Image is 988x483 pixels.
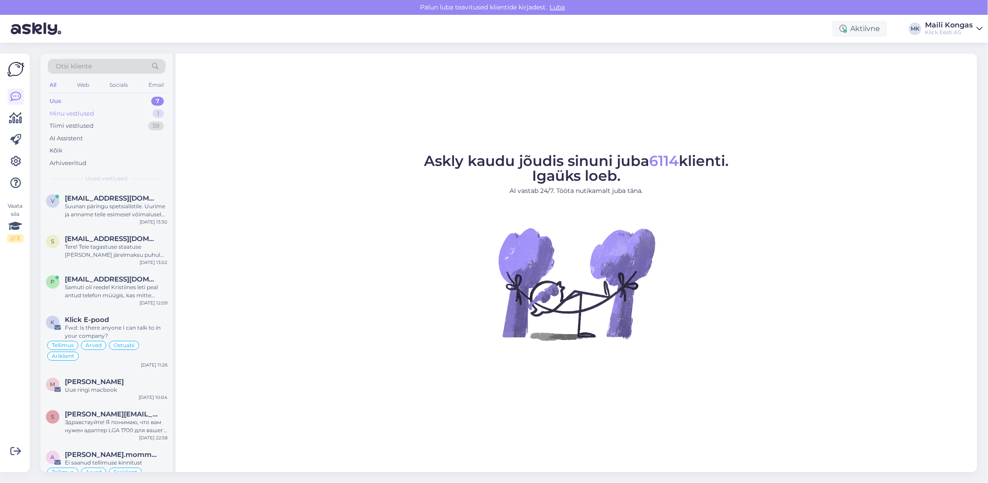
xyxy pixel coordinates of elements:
img: No Chat active [496,203,658,365]
img: Askly Logo [7,61,24,78]
span: Uued vestlused [86,174,128,183]
div: Socials [108,79,130,91]
div: Suunan päringu spetsialistile. Uurime ja anname teile esimesel võimalusel teada. [65,202,167,219]
div: Arhiveeritud [50,159,86,168]
span: Tellimus [52,470,74,475]
div: [DATE] 10:04 [139,394,167,401]
div: 7 [151,97,164,106]
span: s [51,238,54,245]
span: Eraklient [113,470,137,475]
span: v [51,197,54,204]
div: Здравствуйте! Я понимаю, что вам нужен адаптер LGA 1700 для вашего Fractal Celsius S36. К сожален... [65,418,167,434]
div: 59 [148,121,164,130]
a: Maili KongasKlick Eesti AS [925,22,983,36]
div: 2 / 3 [7,234,23,242]
span: K [51,319,55,326]
span: Tellimus [52,343,74,348]
span: p [51,278,55,285]
div: Minu vestlused [50,109,94,118]
div: Fwd: Is there anyone I can talk to in your company? [65,324,167,340]
span: stanislav.bunin@gmail.com [65,410,158,418]
div: Tere! Teie tagastuse staatuse [PERSON_NAME] järelmaksu puhul on vaja täpsemat infot, mida saab ko... [65,243,167,259]
div: AI Assistent [50,134,83,143]
div: Web [75,79,91,91]
span: a [51,454,55,461]
span: Askly kaudu jõudis sinuni juba klienti. Igaüks loeb. [424,152,729,184]
div: Email [147,79,166,91]
span: Ostuabi [113,343,135,348]
span: Mairo Pilliroog [65,378,124,386]
span: 6114 [649,152,679,170]
div: Vaata siia [7,202,23,242]
div: Klick Eesti AS [925,29,973,36]
div: Tiimi vestlused [50,121,94,130]
span: Äriklient [52,353,74,359]
div: [DATE] 13:30 [140,219,167,225]
span: vinter.august@gmail.com [65,194,158,202]
div: Samuti oli reedel Kristiines leti peal antud telefon müügis, kas mitte eeltellimused pole priorit... [65,283,167,300]
span: alexandre.mommeja via klienditugi@klick.ee [65,451,158,459]
div: [DATE] 13:02 [140,259,167,266]
div: Ei saanud tellimuse kinnitust [65,459,167,467]
div: 1 [153,109,164,118]
div: Uus [50,97,61,106]
span: M [50,381,55,388]
span: Arved [86,343,102,348]
div: Aktiivne [832,21,887,37]
span: s [51,413,54,420]
div: MK [909,22,921,35]
div: Maili Kongas [925,22,973,29]
span: Luba [547,3,568,11]
span: Otsi kliente [56,62,92,71]
div: [DATE] 22:58 [139,434,167,441]
span: parekjuss@gmail.com [65,275,158,283]
p: AI vastab 24/7. Tööta nutikamalt juba täna. [424,186,729,196]
span: Arved [86,470,102,475]
span: saneiko93@gmail.com [65,235,158,243]
div: Uue ringi macbook [65,386,167,394]
div: [DATE] 11:26 [141,362,167,368]
div: All [48,79,58,91]
div: Kõik [50,146,63,155]
div: [DATE] 12:09 [140,300,167,306]
span: Klick E-pood [65,316,109,324]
